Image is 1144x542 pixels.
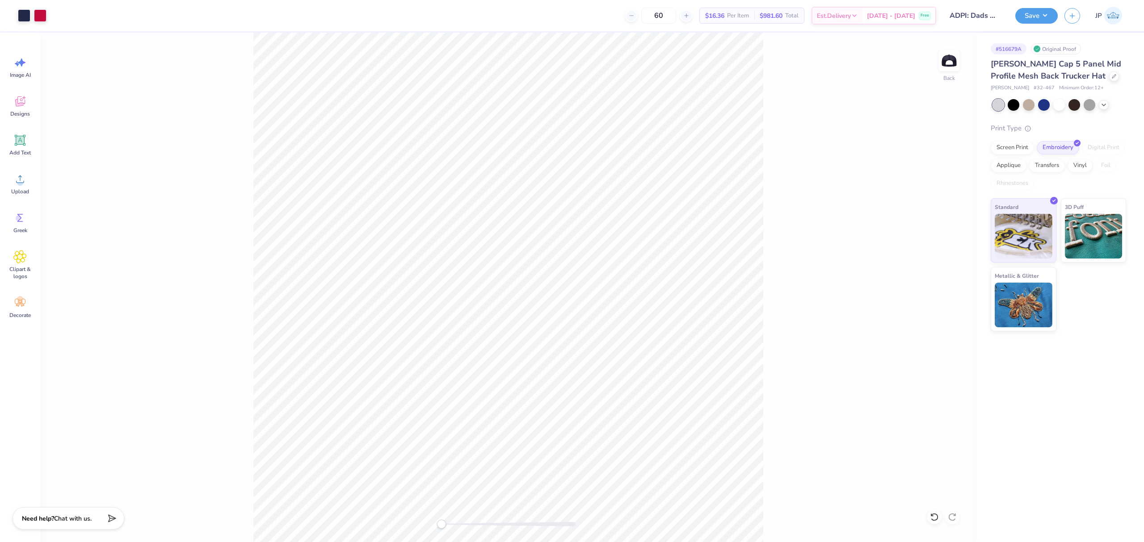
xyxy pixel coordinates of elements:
[867,11,915,21] span: [DATE] - [DATE]
[11,188,29,195] span: Upload
[1031,43,1081,54] div: Original Proof
[10,110,30,117] span: Designs
[921,13,929,19] span: Free
[1029,159,1065,172] div: Transfers
[1095,11,1102,21] span: JP
[1065,214,1123,258] img: 3D Puff
[995,214,1052,258] img: Standard
[991,123,1126,133] div: Print Type
[785,11,799,21] span: Total
[9,312,31,319] span: Decorate
[995,271,1039,280] span: Metallic & Glitter
[727,11,749,21] span: Per Item
[991,58,1121,81] span: [PERSON_NAME] Cap 5 Panel Mid Profile Mesh Back Trucker Hat
[991,159,1026,172] div: Applique
[991,43,1026,54] div: # 516679A
[1059,84,1104,92] span: Minimum Order: 12 +
[991,177,1034,190] div: Rhinestones
[22,514,54,523] strong: Need help?
[940,52,958,70] img: Back
[1104,7,1122,25] img: John Paul Torres
[760,11,782,21] span: $981.60
[817,11,851,21] span: Est. Delivery
[995,283,1052,327] img: Metallic & Glitter
[1065,202,1084,212] span: 3D Puff
[991,84,1029,92] span: [PERSON_NAME]
[10,71,31,79] span: Image AI
[1034,84,1055,92] span: # 32-467
[705,11,724,21] span: $16.36
[5,266,35,280] span: Clipart & logos
[437,520,446,529] div: Accessibility label
[1095,159,1116,172] div: Foil
[54,514,92,523] span: Chat with us.
[1037,141,1079,154] div: Embroidery
[1068,159,1093,172] div: Vinyl
[9,149,31,156] span: Add Text
[943,74,955,82] div: Back
[641,8,676,24] input: – –
[991,141,1034,154] div: Screen Print
[1082,141,1125,154] div: Digital Print
[995,202,1018,212] span: Standard
[1091,7,1126,25] a: JP
[943,7,1009,25] input: Untitled Design
[1015,8,1058,24] button: Save
[13,227,27,234] span: Greek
